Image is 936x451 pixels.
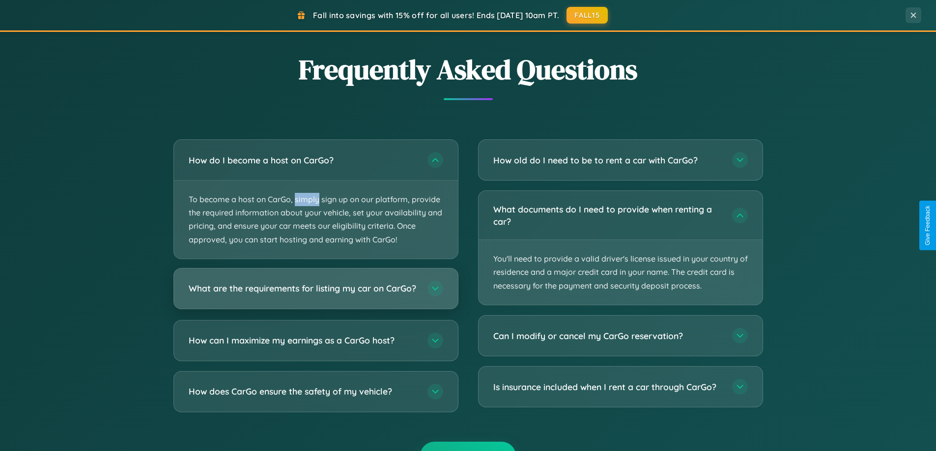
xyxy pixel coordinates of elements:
[493,203,722,227] h3: What documents do I need to provide when renting a car?
[189,385,418,398] h3: How does CarGo ensure the safety of my vehicle?
[189,154,418,166] h3: How do I become a host on CarGo?
[493,330,722,342] h3: Can I modify or cancel my CarGo reservation?
[189,334,418,346] h3: How can I maximize my earnings as a CarGo host?
[493,154,722,166] h3: How old do I need to be to rent a car with CarGo?
[189,282,418,294] h3: What are the requirements for listing my car on CarGo?
[174,181,458,259] p: To become a host on CarGo, simply sign up on our platform, provide the required information about...
[567,7,608,24] button: FALL15
[313,10,559,20] span: Fall into savings with 15% off for all users! Ends [DATE] 10am PT.
[493,381,722,393] h3: Is insurance included when I rent a car through CarGo?
[924,206,931,245] div: Give Feedback
[479,240,763,305] p: You'll need to provide a valid driver's license issued in your country of residence and a major c...
[173,51,763,88] h2: Frequently Asked Questions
